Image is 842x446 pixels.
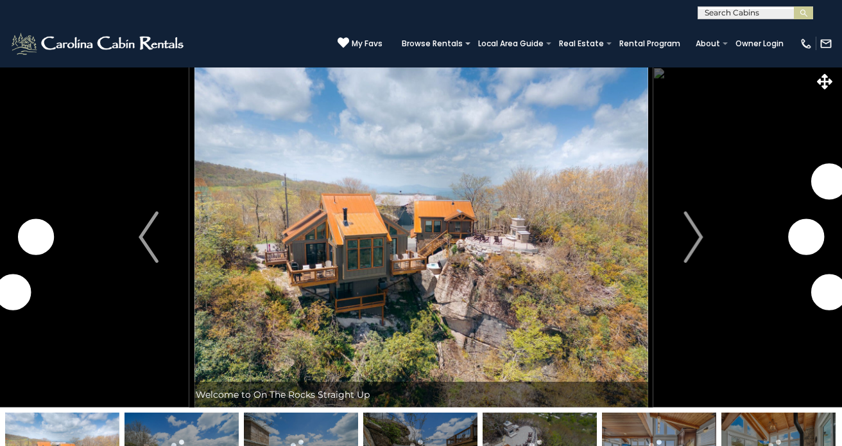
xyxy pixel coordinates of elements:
[10,31,187,57] img: White-1-2.png
[338,37,382,50] a: My Favs
[395,35,469,53] a: Browse Rentals
[472,35,550,53] a: Local Area Guide
[653,67,735,407] button: Next
[729,35,790,53] a: Owner Login
[613,35,687,53] a: Rental Program
[139,211,158,263] img: arrow
[800,37,812,50] img: phone-regular-white.png
[820,37,832,50] img: mail-regular-white.png
[352,38,382,49] span: My Favs
[683,211,703,263] img: arrow
[108,67,190,407] button: Previous
[689,35,726,53] a: About
[553,35,610,53] a: Real Estate
[189,382,653,407] div: Welcome to On The Rocks Straight Up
